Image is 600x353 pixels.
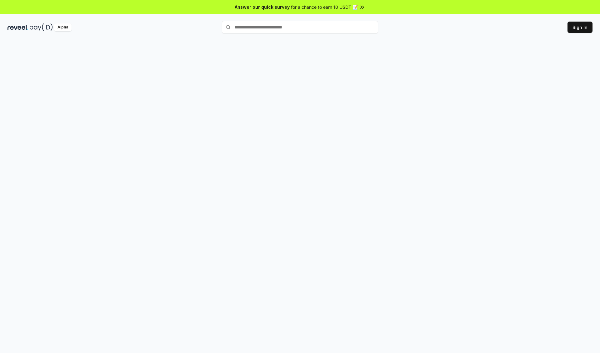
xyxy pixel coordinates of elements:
span: Answer our quick survey [235,4,290,10]
img: pay_id [30,23,53,31]
button: Sign In [567,22,592,33]
span: for a chance to earn 10 USDT 📝 [291,4,358,10]
img: reveel_dark [7,23,28,31]
div: Alpha [54,23,72,31]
